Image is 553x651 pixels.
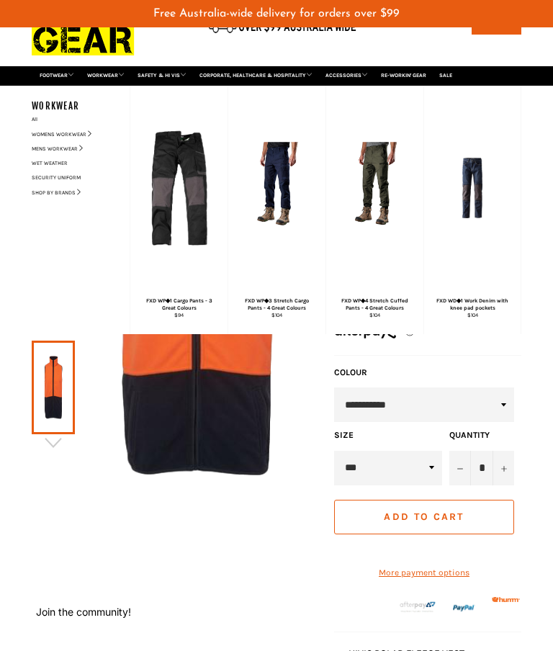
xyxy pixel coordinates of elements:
img: Afterpay-Logo-on-dark-bg_large.png [399,601,436,614]
div: FXD WD◆1 Work Denim with knee pad pockets [433,297,512,313]
a: WOMENS WORKWEAR [24,127,147,142]
a: SALE [433,66,458,85]
img: FXD WP◆1 Cargo Pants - 4 Great Colours - Workin' Gear [148,131,210,246]
a: MENS WORKWEAR [24,142,147,156]
a: FOOTWEAR [34,66,80,85]
div: $104 [336,312,415,319]
label: COLOUR [334,367,514,379]
a: FXD WD◆1 Work Denim with knee pad pockets - Workin' Gear FXD WD◆1 Work Denim with knee pad pocket... [423,86,521,334]
button: Add to Cart [334,500,514,534]
a: SHOP BY BRANDS [24,186,147,200]
span: Free Australia-wide delivery for orders over $99 [153,8,400,19]
a: FXD WP◆1 Cargo Pants - 4 Great Colours - Workin' Gear FXD WP◆1 Cargo Pants - 3 Great Colours $94 [130,86,228,334]
img: FXD WD◆1 Work Denim with knee pad pockets - Workin' Gear [442,158,503,218]
img: Humm_core_logo_RGB-01_300x60px_small_195d8312-4386-4de7-b182-0ef9b6303a37.png [492,597,520,603]
img: FXD WP◆4 Stretch Cuffed Pants - 4 Great Colours - Workin' Gear [344,142,405,234]
a: All [24,112,130,127]
a: CORPORATE, HEALTHCARE & HOSPITALITY [194,66,318,85]
div: $104 [433,312,512,319]
div: $94 [140,312,219,319]
div: FXD WP◆1 Cargo Pants - 3 Great Colours [140,297,219,313]
a: ACCESSORIES [320,66,374,85]
button: Join the community! [36,606,131,618]
a: SECURITY UNIFORM [24,171,147,185]
div: FXD WP◆3 Stretch Cargo Pants - 4 Great Colours [238,297,317,313]
img: FXD WP◆3 Stretch Cargo Pants - 4 Great Colours - Workin' Gear [246,142,307,234]
h5: WORKWEAR [32,100,130,113]
a: FXD WP◆3 Stretch Cargo Pants - 4 Great Colours - Workin' Gear FXD WP◆3 Stretch Cargo Pants - 4 Gr... [228,86,325,334]
button: Increase item quantity by one [493,451,514,485]
div: $104 [238,312,317,319]
a: More payment options [334,567,514,579]
label: Quantity [449,429,514,441]
a: SAFETY & HI VIS [132,66,192,85]
a: RE-WORKIN' GEAR [375,66,432,85]
a: WORKWEAR [81,66,130,85]
button: Reduce item quantity by one [449,451,471,485]
label: Size [334,429,442,441]
div: FXD WP◆4 Stretch Cuffed Pants - 4 Great Colours [336,297,415,313]
a: WET WEATHER [24,156,147,171]
a: FXD WP◆4 Stretch Cuffed Pants - 4 Great Colours - Workin' Gear FXD WP◆4 Stretch Cuffed Pants - 4 ... [325,86,423,334]
img: paypal.png [453,597,475,619]
span: Add to Cart [384,511,464,523]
